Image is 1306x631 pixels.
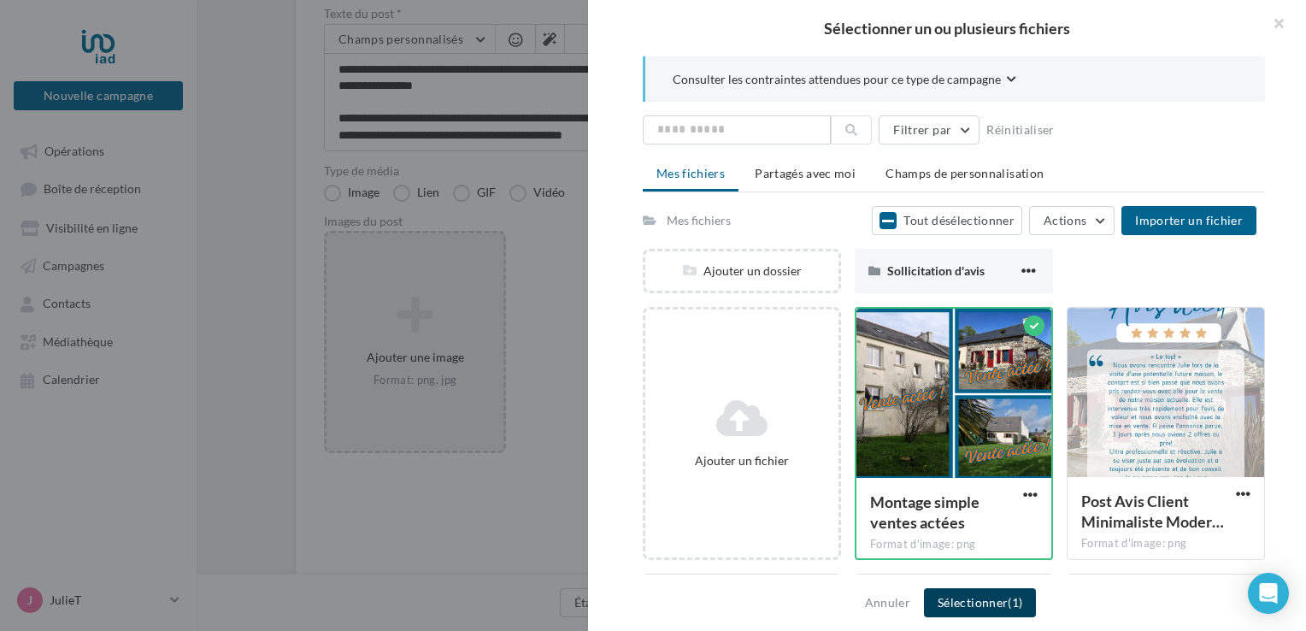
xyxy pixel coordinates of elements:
button: Annuler [858,593,917,613]
button: Tout désélectionner [872,206,1022,235]
button: Sélectionner(1) [924,588,1036,617]
span: Actions [1044,213,1086,227]
span: Montage simple ventes actées [870,492,979,532]
span: Post Avis Client Minimaliste Moderne [1081,492,1224,531]
div: Ajouter un dossier [645,262,838,280]
button: Réinitialiser [979,120,1062,140]
h2: Sélectionner un ou plusieurs fichiers [615,21,1279,36]
button: Actions [1029,206,1115,235]
button: Filtrer par [879,115,979,144]
span: Consulter les contraintes attendues pour ce type de campagne [673,71,1001,88]
span: Champs de personnalisation [885,166,1044,180]
div: Format d'image: png [1081,536,1250,551]
div: Mes fichiers [667,212,731,229]
button: Importer un fichier [1121,206,1256,235]
div: Format d'image: png [870,537,1038,552]
span: (1) [1008,595,1022,610]
span: Sollicitation d'avis [887,263,985,278]
span: Importer un fichier [1135,213,1243,227]
span: Partagés avec moi [755,166,856,180]
div: Open Intercom Messenger [1248,573,1289,614]
div: Ajouter un fichier [652,452,832,469]
span: Mes fichiers [656,166,725,180]
button: Consulter les contraintes attendues pour ce type de campagne [673,70,1016,91]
